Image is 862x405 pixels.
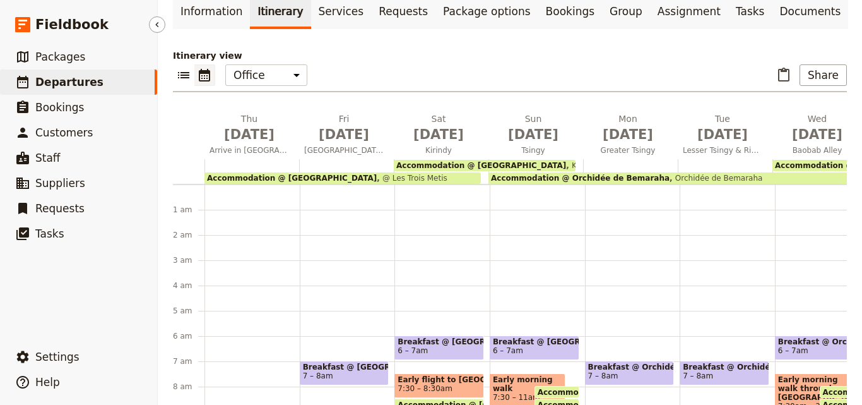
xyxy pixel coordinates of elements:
div: 5 am [173,306,204,316]
span: 6 – 7am [398,346,428,355]
button: Add before day 1 [199,133,211,145]
span: Settings [35,351,80,363]
span: Accommodation @ Orchidée de Bemaraha [491,174,670,183]
span: [DATE] [399,125,478,144]
h2: Tue [683,112,762,144]
span: Breakfast @ [GEOGRAPHIC_DATA] [398,337,481,346]
span: [DATE] [493,125,573,144]
div: 4 am [173,281,204,291]
button: Add before day 1 [199,115,211,128]
span: [DATE] [777,125,857,144]
span: Suppliers [35,177,85,190]
div: Breakfast @ Orchidée de Bemaraha7 – 8am [585,361,675,385]
button: Add before day 6 [672,112,685,159]
h2: Sat [399,112,478,144]
span: Staff [35,152,61,164]
span: @ Les Trois Metis [377,174,447,183]
span: Packages [35,51,85,63]
div: Accommodation @ [GEOGRAPHIC_DATA] [534,386,579,398]
span: Help [35,376,60,389]
span: Requests [35,202,85,215]
p: Itinerary view [173,49,847,62]
div: Breakfast @ [GEOGRAPHIC_DATA]6 – 7am [490,335,579,360]
h2: Sun [493,112,573,144]
span: Breakfast @ Orchidée de Bemaraha [778,337,861,346]
div: Accommodation @ Orchidée de BemarahaOrchidée de Bemaraha [488,172,859,184]
div: Breakfast @ [GEOGRAPHIC_DATA]7 – 8am [300,361,389,385]
div: 6 am [173,331,204,341]
h2: Fri [304,112,384,144]
button: Add before day 7 [767,112,779,159]
button: Mon [DATE]Greater Tsingy [583,112,678,159]
button: Fri [DATE][GEOGRAPHIC_DATA] & City Tour [299,112,394,159]
span: 6 – 7am [493,346,523,355]
button: Hide menu [149,16,165,33]
span: Breakfast @ [GEOGRAPHIC_DATA] [493,337,576,346]
button: Calendar view [194,64,215,86]
div: Breakfast @ Orchidée de Bemaraha7 – 8am [680,361,769,385]
span: 7:30 – 8:30am [398,384,452,393]
div: 7 am [173,356,204,366]
span: Accommodation @ [GEOGRAPHIC_DATA] [538,388,713,396]
button: Tue [DATE]Lesser Tsingy & River Experience [678,112,772,159]
span: Fieldbook [35,15,109,34]
div: 1 am [173,205,204,215]
span: 7 – 8am [303,372,333,380]
span: Baobab Alley [772,145,862,155]
button: List view [173,64,194,86]
button: Add before day 2 [293,112,306,159]
span: Breakfast @ Orchidée de Bemaraha [588,363,671,372]
div: Accommodation @ [GEOGRAPHIC_DATA]@ Les Trois Metis [204,172,481,184]
button: Sat [DATE]Kirindy [394,112,488,159]
div: 3 am [173,255,204,265]
span: Early flight to [GEOGRAPHIC_DATA] [398,375,481,384]
div: Breakfast @ [GEOGRAPHIC_DATA]6 – 7am [394,335,484,360]
span: Tsingy [488,145,578,155]
span: Breakfast @ [GEOGRAPHIC_DATA] [303,363,386,372]
span: Greater Tsingy [583,145,673,155]
span: Tasks [35,227,64,240]
span: 7 – 8am [588,372,618,380]
button: Add before day 4 [483,112,495,159]
span: [DATE] [683,125,762,144]
span: Bookings [35,101,84,114]
span: [GEOGRAPHIC_DATA] & City Tour [299,145,389,155]
span: Lesser Tsingy & River Experience [678,145,767,155]
span: Early morning walk [493,375,562,393]
h2: Wed [777,112,857,144]
span: [DATE] [588,125,668,144]
span: Customers [35,126,93,139]
span: [DATE] [210,125,289,144]
span: [DATE] [304,125,384,144]
span: Accommodation @ [GEOGRAPHIC_DATA] [207,174,377,183]
span: Early morning walk through [GEOGRAPHIC_DATA] [778,375,847,402]
button: Add before day 5 [577,112,590,159]
div: 2 am [173,230,204,240]
span: Arrive in [GEOGRAPHIC_DATA] [204,145,294,155]
span: Orchidée de Bemaraha [670,174,762,183]
div: Early flight to [GEOGRAPHIC_DATA]7:30 – 8:30am [394,373,484,398]
span: 7 – 8am [683,372,713,380]
button: Thu [DATE]Arrive in [GEOGRAPHIC_DATA] [204,112,299,159]
button: Paste itinerary item [773,64,794,86]
span: 6 – 7am [778,346,808,355]
button: Add before day 3 [388,112,401,159]
div: Accommodation @ [GEOGRAPHIC_DATA]Kirindy Eco Lodge [394,160,576,171]
span: Departures [35,76,103,88]
h2: Thu [210,112,289,144]
div: 8 am [173,382,204,392]
button: Sun [DATE]Tsingy [488,112,583,159]
span: 7:30 – 11am [493,393,562,402]
h2: Mon [588,112,668,144]
span: Kirindy [394,145,483,155]
span: Breakfast @ Orchidée de Bemaraha [683,363,766,372]
button: Share [800,64,847,86]
span: Accommodation @ [GEOGRAPHIC_DATA] [396,161,566,170]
